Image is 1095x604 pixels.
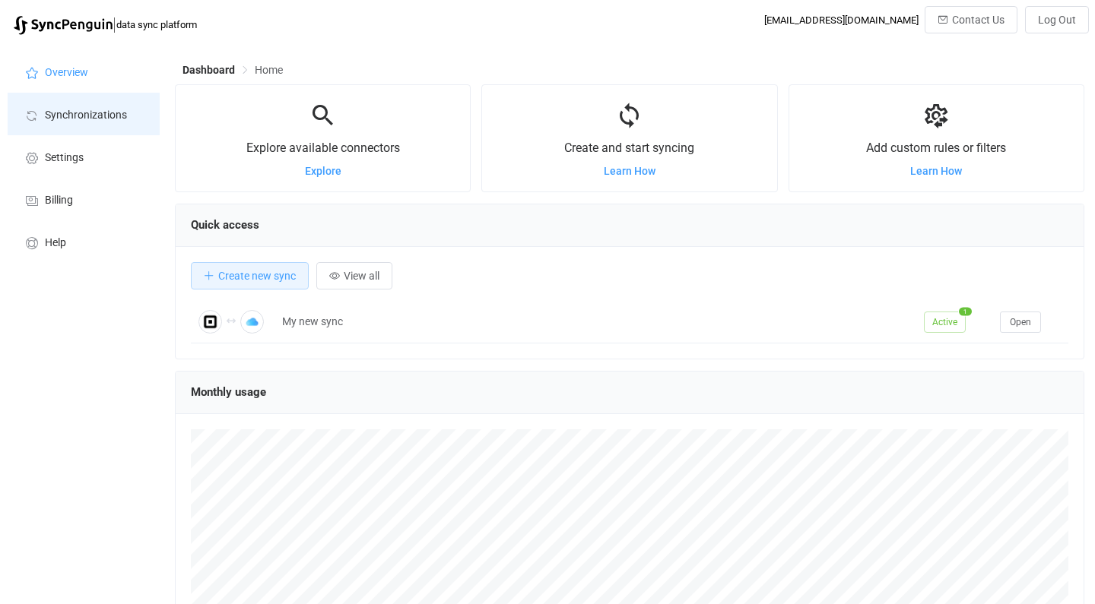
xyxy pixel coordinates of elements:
div: [EMAIL_ADDRESS][DOMAIN_NAME] [764,14,919,26]
span: Overview [45,67,88,79]
span: Add custom rules or filters [866,141,1006,155]
span: Quick access [191,218,259,232]
span: Explore available connectors [246,141,400,155]
span: Active [924,311,966,333]
div: My new sync [275,313,916,330]
a: Help [8,220,160,263]
img: Apple iCloud Contacts [240,310,264,334]
a: |data sync platform [14,14,197,35]
span: Create and start syncing [564,141,694,155]
a: Synchronizations [8,93,160,135]
span: Create new sync [218,270,296,282]
span: Settings [45,152,84,164]
img: Square Customers [198,310,222,334]
div: Breadcrumb [182,65,283,75]
a: Billing [8,178,160,220]
button: Open [1000,311,1041,333]
a: Open [1000,315,1041,327]
button: Create new sync [191,262,309,289]
span: Help [45,237,66,249]
img: syncpenguin.svg [14,16,113,35]
span: data sync platform [116,19,197,30]
a: Learn How [910,165,962,177]
span: Log Out [1038,14,1076,26]
span: Monthly usage [191,385,266,399]
button: Log Out [1025,6,1089,33]
span: Dashboard [182,64,235,76]
span: Synchronizations [45,109,127,122]
span: Open [1010,317,1031,327]
button: View all [316,262,392,289]
a: Learn How [604,165,655,177]
a: Overview [8,50,160,93]
span: Home [255,64,283,76]
span: Contact Us [952,14,1005,26]
span: 1 [959,307,972,315]
span: Billing [45,194,73,207]
span: View all [344,270,379,282]
a: Settings [8,135,160,178]
a: Explore [305,165,341,177]
button: Contact Us [925,6,1017,33]
span: | [113,14,116,35]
